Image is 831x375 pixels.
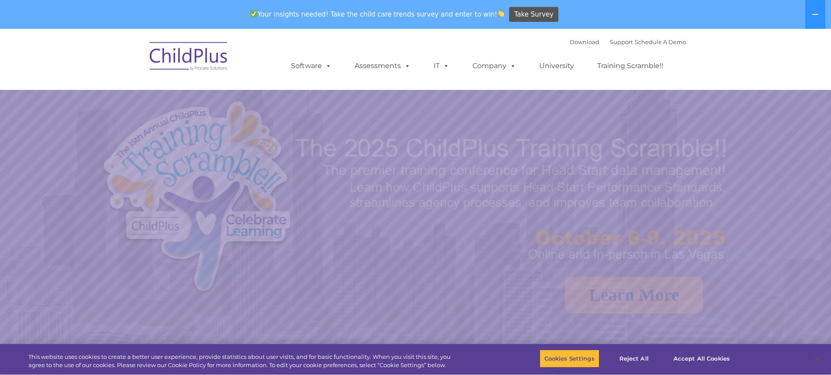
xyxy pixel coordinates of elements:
button: Cookies Settings [540,350,599,368]
span: Your insights needed! Take the child care trends survey and enter to win! [247,6,508,23]
div: This website uses cookies to create a better user experience, provide statistics about user visit... [28,353,457,370]
a: Software [282,57,340,75]
a: Learn More [565,277,703,313]
font: | [570,38,686,45]
img: 👏 [498,10,504,17]
button: Reject All [607,350,661,368]
a: IT [425,57,458,75]
img: ✅ [250,10,257,17]
a: Training Scramble!! [588,57,672,75]
a: Company [464,57,525,75]
button: Close [807,349,827,368]
button: Accept All Cookies [669,350,735,368]
a: Schedule A Demo [635,38,686,45]
a: Take Survey [509,7,558,22]
a: Assessments [346,57,419,75]
a: Download [570,38,599,45]
a: University [530,57,583,75]
a: Support [610,38,633,45]
span: Take Survey [514,7,554,22]
img: ChildPlus by Procare Solutions [145,36,233,79]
